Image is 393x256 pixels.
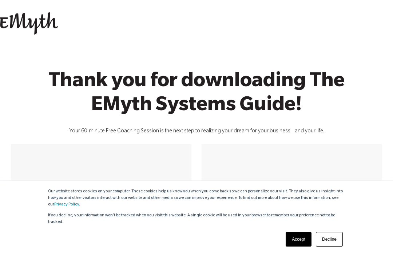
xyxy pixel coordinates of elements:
a: Decline [316,232,343,247]
h1: Thank you for downloading The EMyth Systems Guide! [33,71,360,119]
iframe: Chat Widget [357,221,393,256]
span: Your 60-minute Free Coaching Session is the next step to realizing your dream for your business—a... [69,129,324,135]
p: Our website stores cookies on your computer. These cookies help us know you when you come back so... [48,188,345,208]
p: If you decline, your information won’t be tracked when you visit this website. A single cookie wi... [48,212,345,225]
a: Privacy Policy [54,203,79,207]
a: Accept [286,232,311,247]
